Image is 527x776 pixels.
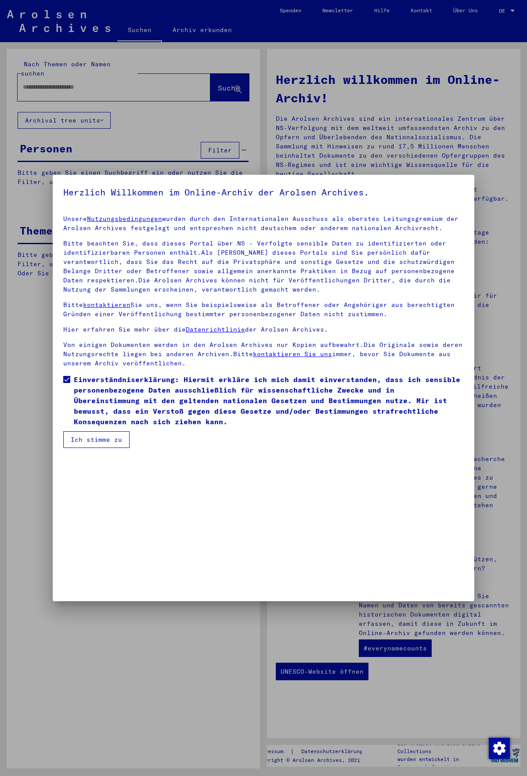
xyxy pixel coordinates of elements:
button: Ich stimme zu [63,431,130,448]
p: Unsere wurden durch den Internationalen Ausschuss als oberstes Leitungsgremium der Arolsen Archiv... [63,214,464,233]
p: Hier erfahren Sie mehr über die der Arolsen Archives. [63,325,464,334]
span: Einverständniserklärung: Hiermit erkläre ich mich damit einverstanden, dass ich sensible personen... [74,374,464,427]
a: kontaktieren Sie uns [253,350,332,358]
h5: Herzlich Willkommen im Online-Archiv der Arolsen Archives. [63,185,464,199]
p: Bitte beachten Sie, dass dieses Portal über NS - Verfolgte sensible Daten zu identifizierten oder... [63,239,464,294]
a: Datenrichtlinie [186,325,245,333]
a: kontaktieren [83,301,130,309]
img: Zustimmung ändern [489,738,510,759]
p: Bitte Sie uns, wenn Sie beispielsweise als Betroffener oder Angehöriger aus berechtigten Gründen ... [63,300,464,319]
p: Von einigen Dokumenten werden in den Arolsen Archives nur Kopien aufbewahrt.Die Originale sowie d... [63,340,464,368]
a: Nutzungsbedingungen [87,215,162,223]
